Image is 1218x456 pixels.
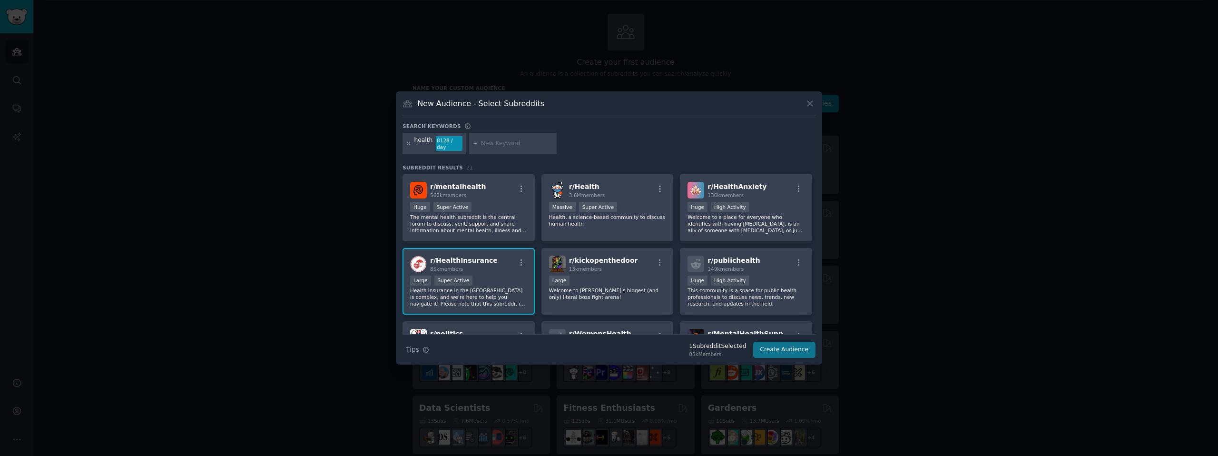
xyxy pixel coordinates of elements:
input: New Keyword [481,139,553,148]
p: Health, a science-based community to discuss human health [549,214,666,227]
span: r/ HealthAnxiety [707,183,766,190]
button: Create Audience [753,342,816,358]
span: 562k members [430,192,466,198]
span: r/ mentalhealth [430,183,486,190]
p: Welcome to [PERSON_NAME]'s biggest (and only) literal boss fight arena! [549,287,666,300]
div: 8128 / day [436,136,462,151]
p: Health insurance in the [GEOGRAPHIC_DATA] is complex, and we're here to help you navigate it! Ple... [410,287,527,307]
span: 13k members [569,266,602,272]
div: 85k Members [689,351,746,357]
span: 3.6M members [569,192,605,198]
div: Super Active [434,276,473,286]
span: r/ kickopenthedoor [569,257,638,264]
img: Health [549,182,566,198]
img: HealthInsurance [410,256,427,272]
img: HealthAnxiety [688,182,704,198]
span: r/ MentalHealthSupport [707,330,794,337]
span: Subreddit Results [403,164,463,171]
span: 136k members [707,192,744,198]
p: The mental health subreddit is the central forum to discuss, vent, support and share information ... [410,214,527,234]
div: 1 Subreddit Selected [689,342,746,351]
div: health [414,136,433,151]
span: r/ politics [430,330,463,337]
div: Huge [410,202,430,212]
div: Huge [688,202,707,212]
span: r/ Health [569,183,599,190]
img: kickopenthedoor [549,256,566,272]
div: Super Active [433,202,472,212]
div: High Activity [711,276,749,286]
p: This community is a space for public health professionals to discuss news, trends, new research, ... [688,287,805,307]
h3: New Audience - Select Subreddits [418,99,544,109]
button: Tips [403,341,432,358]
span: 21 [466,165,473,170]
p: Welcome to a place for everyone who identifies with having [MEDICAL_DATA], is an ally of someone ... [688,214,805,234]
span: 85k members [430,266,463,272]
span: r/ HealthInsurance [430,257,498,264]
span: 149k members [707,266,744,272]
div: High Activity [711,202,749,212]
div: Huge [688,276,707,286]
div: Super Active [579,202,618,212]
div: Massive [549,202,576,212]
span: r/ WomensHealth [569,330,631,337]
img: politics [410,329,427,346]
h3: Search keywords [403,123,461,129]
span: Tips [406,345,419,355]
div: Large [410,276,431,286]
div: Large [549,276,570,286]
img: MentalHealthSupport [688,329,704,346]
span: r/ publichealth [707,257,760,264]
img: mentalhealth [410,182,427,198]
